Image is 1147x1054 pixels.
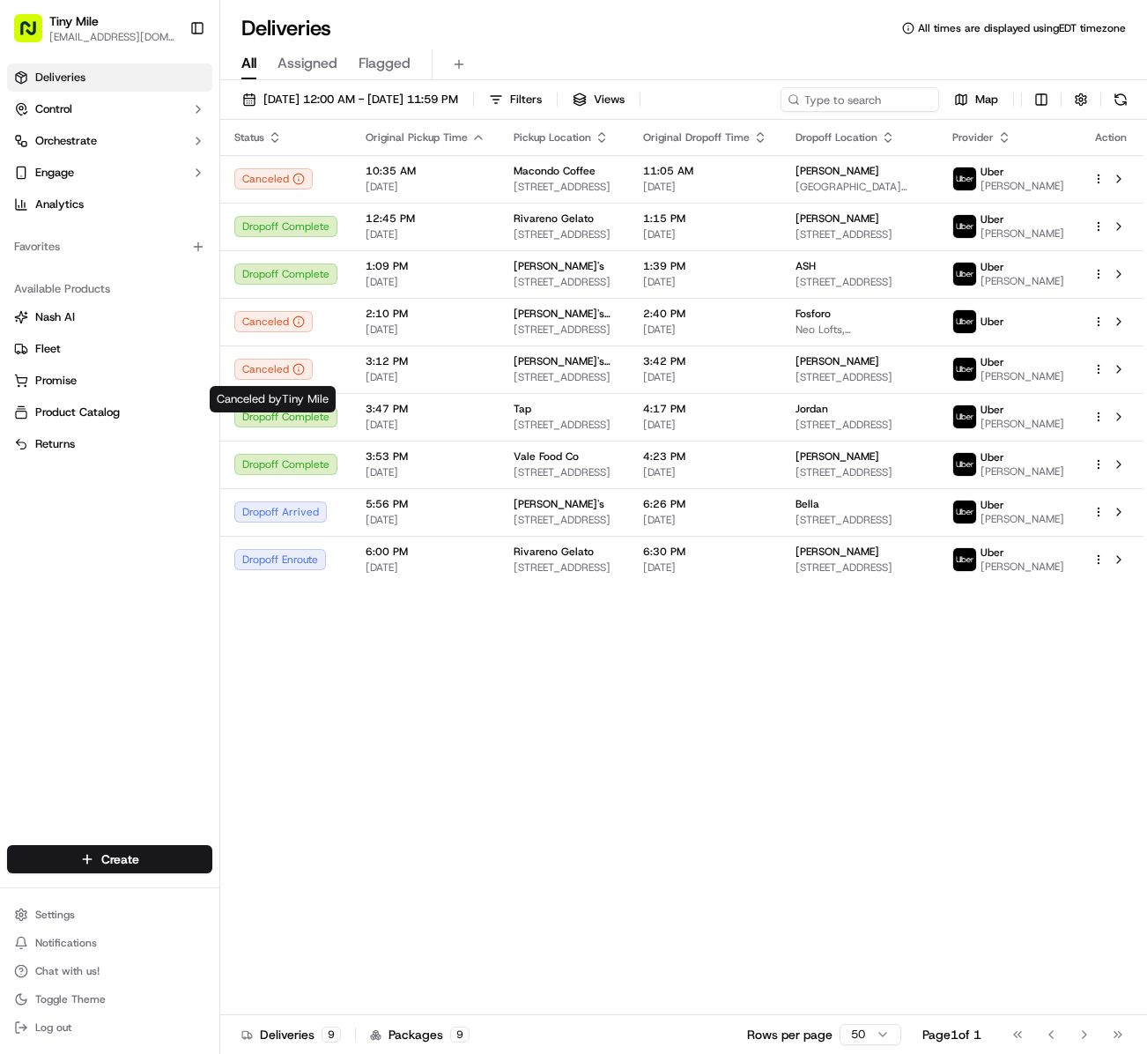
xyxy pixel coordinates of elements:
span: [PERSON_NAME] [980,179,1064,193]
input: Type to search [781,87,939,112]
div: Packages [370,1026,470,1043]
span: 1:39 PM [643,259,767,273]
span: Filters [510,92,542,108]
button: Chat with us! [7,959,212,983]
span: Macondo Coffee [514,164,596,178]
span: 4:23 PM [643,449,767,464]
span: [STREET_ADDRESS] [514,227,615,241]
span: [DATE] [366,275,485,289]
div: 📗 [18,259,32,273]
span: Uber [980,546,1004,560]
span: Nash AI [35,309,75,325]
div: Page 1 of 1 [922,1026,981,1043]
span: [DATE] [643,370,767,384]
span: [STREET_ADDRESS] [795,465,924,479]
span: [PERSON_NAME] [980,369,1064,383]
img: uber-new-logo.jpeg [953,358,976,381]
span: [STREET_ADDRESS] [795,513,924,527]
span: Provider [952,130,994,145]
span: 3:42 PM [643,354,767,368]
img: uber-new-logo.jpeg [953,453,976,476]
span: 1:09 PM [366,259,485,273]
span: Canceled by Tiny Mile [217,391,329,406]
span: 12:45 PM [366,212,485,226]
span: 6:26 PM [643,497,767,511]
span: [DATE] [643,465,767,479]
span: Bella [795,497,819,511]
a: Product Catalog [14,405,205,420]
span: [PERSON_NAME] [980,226,1064,241]
span: [PERSON_NAME] [795,545,879,559]
span: [STREET_ADDRESS] [514,560,615,575]
span: [DATE] [366,560,485,575]
div: Favorites [7,233,212,261]
span: 10:35 AM [366,164,485,178]
span: Original Dropoff Time [643,130,750,145]
span: [PERSON_NAME]'s Pizzeria [514,307,615,321]
span: [PERSON_NAME] [980,417,1064,431]
span: Original Pickup Time [366,130,468,145]
span: 5:56 PM [366,497,485,511]
a: 💻API Documentation [142,250,290,282]
button: Canceled [234,359,313,380]
div: Action [1092,130,1129,145]
span: Tiny Mile [49,12,99,30]
span: Deliveries [35,70,85,85]
button: Toggle Theme [7,987,212,1012]
span: 2:40 PM [643,307,767,321]
span: Assigned [277,53,337,74]
span: Uber [980,498,1004,512]
span: [DATE] [643,560,767,575]
span: [STREET_ADDRESS] [514,180,615,194]
span: Log out [35,1021,71,1035]
button: Fleet [7,335,212,363]
span: Jordan [795,402,828,416]
span: Product Catalog [35,405,120,420]
span: Create [101,850,139,868]
span: Fosforo [795,307,831,321]
span: [EMAIL_ADDRESS][DOMAIN_NAME] [49,30,175,44]
span: Notifications [35,936,97,950]
button: Create [7,845,212,873]
button: [DATE] 12:00 AM - [DATE] 11:59 PM [234,87,466,112]
button: Start new chat [300,175,321,197]
span: 3:53 PM [366,449,485,464]
span: Views [594,92,625,108]
div: 9 [322,1027,341,1043]
img: uber-new-logo.jpeg [953,215,976,238]
span: [DATE] 12:00 AM - [DATE] 11:59 PM [263,92,458,108]
span: [DATE] [366,513,485,527]
span: [DATE] [643,180,767,194]
span: Uber [980,212,1004,226]
span: Rivareno Gelato [514,545,594,559]
span: All times are displayed using EDT timezone [918,21,1126,35]
button: Canceled [234,311,313,332]
img: uber-new-logo.jpeg [953,548,976,571]
button: Product Catalog [7,398,212,427]
span: Tap [514,402,531,416]
span: [DATE] [643,323,767,337]
span: Promise [35,373,77,389]
div: Canceled [234,168,313,189]
span: Pylon [175,301,213,314]
span: [PERSON_NAME]'s Pizzeria [514,354,615,368]
span: [PERSON_NAME] [795,354,879,368]
button: Settings [7,902,212,927]
span: [STREET_ADDRESS] [514,370,615,384]
span: 3:47 PM [366,402,485,416]
img: uber-new-logo.jpeg [953,263,976,286]
span: [GEOGRAPHIC_DATA][STREET_ADDRESS][GEOGRAPHIC_DATA] [795,180,924,194]
span: [DATE] [366,418,485,432]
span: Control [35,101,72,117]
span: Fleet [35,341,61,357]
span: [DATE] [643,227,767,241]
span: Toggle Theme [35,992,106,1006]
span: Pickup Location [514,130,591,145]
span: [DATE] [366,370,485,384]
span: [STREET_ADDRESS] [795,560,924,575]
span: [STREET_ADDRESS] [514,323,615,337]
div: Deliveries [241,1026,341,1043]
span: [PERSON_NAME] [980,560,1064,574]
span: [STREET_ADDRESS] [514,465,615,479]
